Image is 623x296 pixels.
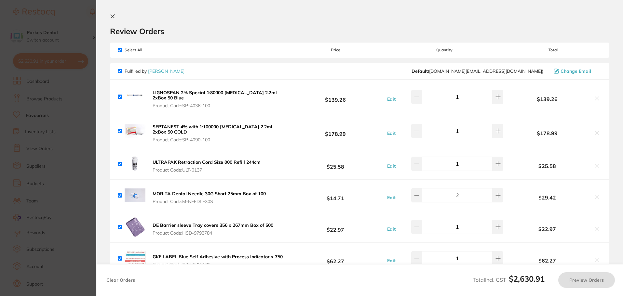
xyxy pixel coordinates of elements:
b: LIGNOSPAN 2% Special 1:80000 [MEDICAL_DATA] 2.2ml 2xBox 50 Blue [153,90,277,101]
b: $22.97 [505,226,590,232]
span: Select All [118,48,183,52]
span: customer.care@henryschein.com.au [412,69,543,74]
b: $29.42 [505,195,590,200]
button: Edit [385,96,398,102]
b: Default [412,68,428,74]
b: $2,630.91 [509,274,545,284]
button: ULTRAPAK Retraction Cord Size 000 Refill 244cm Product Code:ULT-0137 [151,159,263,173]
button: SEPTANEST 4% with 1:100000 [MEDICAL_DATA] 2.2ml 2xBox 50 GOLD Product Code:SP-4090-100 [151,124,287,143]
b: $139.26 [287,91,384,103]
span: Quantity [384,48,505,52]
img: Y3EyOHl6NA [125,216,145,237]
b: DE Barrier sleeve Tray covers 356 x 267mm Box of 500 [153,222,273,228]
span: Product Code: HSD-9793784 [153,230,273,236]
b: $62.27 [287,252,384,264]
b: $178.99 [505,130,590,136]
b: $14.71 [287,189,384,201]
img: Nmt4eGU1bQ [125,86,145,107]
b: SEPTANEST 4% with 1:100000 [MEDICAL_DATA] 2.2ml 2xBox 50 GOLD [153,124,272,135]
img: eTA4djVoOA [125,121,145,141]
span: Price [287,48,384,52]
span: Product Code: GK-L240-572 [153,262,283,267]
span: Total [505,48,602,52]
button: Clear Orders [104,272,137,288]
h2: Review Orders [110,26,609,36]
span: Product Code: M-NEEDLE30S [153,199,266,204]
button: GKE LABEL Blue Self Adhesive with Process Indicator x 750 Product Code:GK-L240-572 [151,254,285,267]
b: $25.58 [287,158,384,170]
b: GKE LABEL Blue Self Adhesive with Process Indicator x 750 [153,254,283,260]
b: $62.27 [505,258,590,264]
b: $178.99 [287,125,384,137]
p: Fulfilled by [125,69,184,74]
b: $139.26 [505,96,590,102]
button: MORITA Dental Needle 30G Short 25mm Box of 100 Product Code:M-NEEDLE30S [151,191,268,204]
button: LIGNOSPAN 2% Special 1:80000 [MEDICAL_DATA] 2.2ml 2xBox 50 Blue Product Code:SP-4036-100 [151,90,287,109]
span: Total Incl. GST [473,277,545,283]
button: Edit [385,258,398,264]
img: eGFqNnB6bA [125,248,145,269]
button: Preview Orders [558,272,615,288]
button: Change Email [552,68,602,74]
span: Change Email [561,69,591,74]
a: [PERSON_NAME] [148,68,184,74]
button: Edit [385,163,398,169]
b: MORITA Dental Needle 30G Short 25mm Box of 100 [153,191,266,197]
b: ULTRAPAK Retraction Cord Size 000 Refill 244cm [153,159,261,165]
button: Edit [385,195,398,200]
b: $22.97 [287,221,384,233]
button: DE Barrier sleeve Tray covers 356 x 267mm Box of 500 Product Code:HSD-9793784 [151,222,275,236]
img: YXFpZjIwbg [125,185,145,206]
button: Edit [385,226,398,232]
button: Edit [385,130,398,136]
span: Product Code: ULT-0137 [153,167,261,173]
b: $25.58 [505,163,590,169]
span: Product Code: SP-4036-100 [153,103,285,108]
span: Product Code: SP-4090-100 [153,137,285,142]
img: MTAxcWpneQ [125,153,145,174]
